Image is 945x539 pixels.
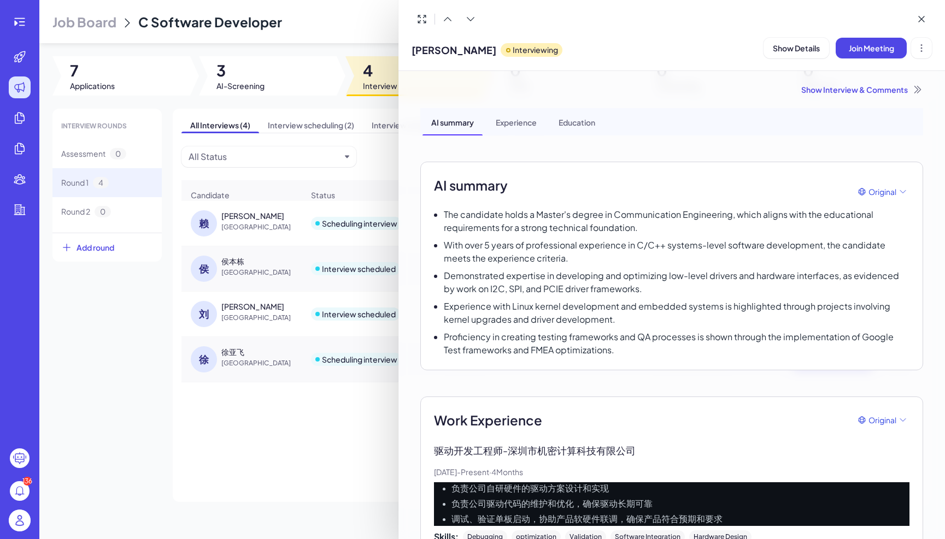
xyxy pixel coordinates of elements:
[513,44,558,56] p: Interviewing
[836,38,907,58] button: Join Meeting
[444,269,909,295] p: Demonstrated expertise in developing and optimizing low-level drivers and hardware interfaces, as...
[487,108,545,135] div: Experience
[434,410,542,430] span: Work Experience
[773,43,820,53] span: Show Details
[434,466,909,478] p: [DATE] - Present · 4 Months
[868,414,896,426] span: Original
[550,108,604,135] div: Education
[868,186,896,198] span: Original
[444,300,909,326] p: Experience with Linux kernel development and embedded systems is highlighted through projects inv...
[764,38,829,58] button: Show Details
[451,482,909,495] li: 负责公司自研硬件的驱动方案设计和实现
[420,84,923,95] div: Show Interview & Comments
[849,43,894,53] span: Join Meeting
[434,175,508,195] h2: AI summary
[444,239,909,265] p: With over 5 years of professional experience in C/C++ systems-level software development, the can...
[434,443,909,458] p: 驱动开发工程师 - 深圳市机密计算科技有限公司
[451,497,909,511] li: 负责公司驱动代码的维护和优化，确保驱动长期可靠
[444,208,909,234] p: The candidate holds a Master's degree in Communication Engineering, which aligns with the educati...
[412,43,496,57] span: [PERSON_NAME]
[444,330,909,357] p: Proficiency in creating testing frameworks and QA processes is shown through the implementation o...
[451,513,909,526] li: 调试、验证单板启动，协助产品软硬件联调，确保产品符合预期和要求
[422,108,483,135] div: AI summary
